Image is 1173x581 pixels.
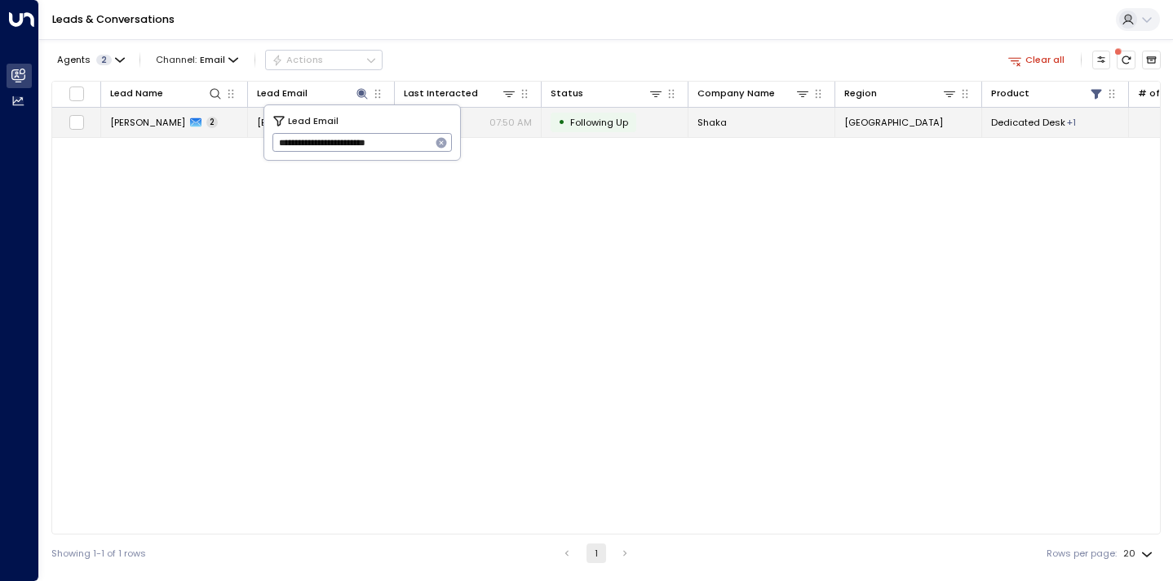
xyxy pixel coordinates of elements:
[96,55,112,65] span: 2
[110,86,163,101] div: Lead Name
[257,86,370,101] div: Lead Email
[404,86,478,101] div: Last Interacted
[51,547,146,561] div: Showing 1-1 of 1 rows
[57,55,91,64] span: Agents
[272,54,323,65] div: Actions
[697,86,810,101] div: Company Name
[1117,51,1135,69] span: There are new threads available. Refresh the grid to view the latest updates.
[151,51,244,69] button: Channel:Email
[257,116,385,129] span: accounts@shakastudio.co.uk
[551,86,583,101] div: Status
[69,114,85,131] span: Toggle select row
[697,86,775,101] div: Company Name
[489,116,532,129] p: 07:50 AM
[1092,51,1111,69] button: Customize
[288,113,339,128] span: Lead Email
[1142,51,1161,69] button: Archived Leads
[556,543,635,563] nav: pagination navigation
[991,116,1065,129] span: Dedicated Desk
[110,116,185,129] span: Adam Horwood
[151,51,244,69] span: Channel:
[697,116,727,129] span: Shaka
[1067,116,1076,129] div: Hot desking
[110,86,223,101] div: Lead Name
[265,50,383,69] div: Button group with a nested menu
[844,116,943,129] span: London
[265,50,383,69] button: Actions
[1047,547,1117,561] label: Rows per page:
[991,86,1104,101] div: Product
[844,86,877,101] div: Region
[51,51,129,69] button: Agents2
[570,116,628,129] span: Following Up
[1003,51,1070,69] button: Clear all
[206,117,218,128] span: 2
[551,86,663,101] div: Status
[200,55,225,65] span: Email
[991,86,1029,101] div: Product
[586,543,606,563] button: page 1
[844,86,957,101] div: Region
[558,111,565,133] div: •
[69,86,85,102] span: Toggle select all
[404,86,516,101] div: Last Interacted
[257,86,308,101] div: Lead Email
[52,12,175,26] a: Leads & Conversations
[1123,543,1156,564] div: 20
